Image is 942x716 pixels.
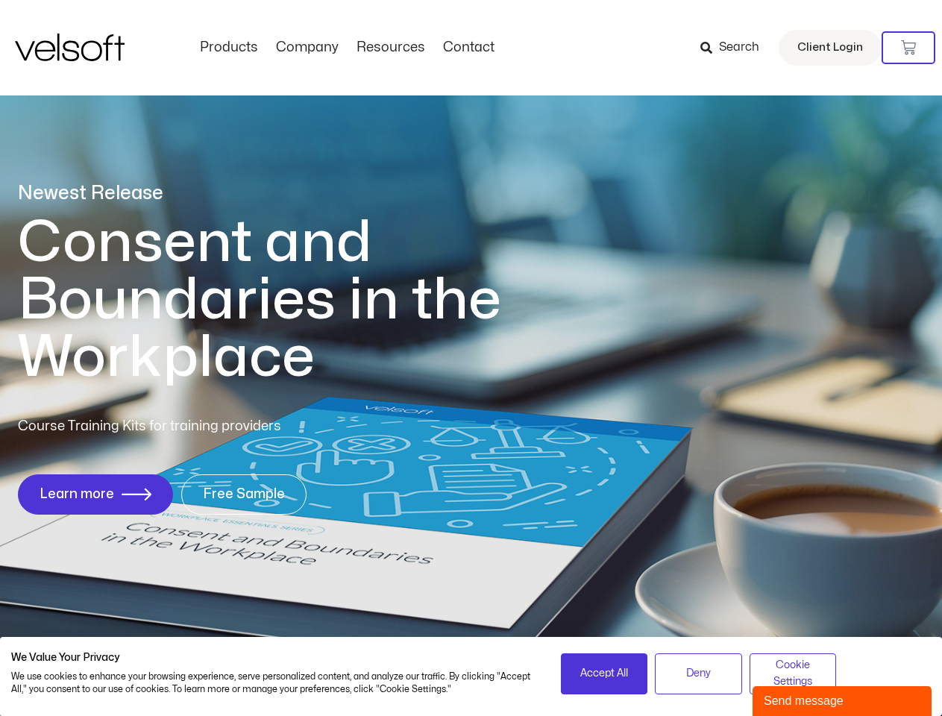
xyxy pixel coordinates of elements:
nav: Menu [191,40,503,56]
button: Adjust cookie preferences [750,653,837,694]
h2: We Value Your Privacy [11,651,538,665]
a: ProductsMenu Toggle [191,40,267,56]
a: Free Sample [181,474,307,515]
span: Client Login [797,38,863,57]
span: Deny [686,665,711,682]
span: Accept All [580,665,628,682]
span: Learn more [40,487,114,502]
a: Learn more [18,474,173,515]
button: Deny all cookies [655,653,742,694]
a: ContactMenu Toggle [434,40,503,56]
img: Velsoft Training Materials [15,34,125,61]
button: Accept all cookies [561,653,648,694]
h1: Consent and Boundaries in the Workplace [18,214,562,386]
span: Cookie Settings [759,657,827,691]
p: Course Training Kits for training providers [18,416,389,437]
p: Newest Release [18,180,562,207]
span: Search [719,38,759,57]
a: ResourcesMenu Toggle [348,40,434,56]
a: Search [700,35,770,60]
a: Client Login [779,30,882,66]
span: Free Sample [203,487,285,502]
iframe: chat widget [753,683,935,716]
a: CompanyMenu Toggle [267,40,348,56]
p: We use cookies to enhance your browsing experience, serve personalized content, and analyze our t... [11,671,538,696]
